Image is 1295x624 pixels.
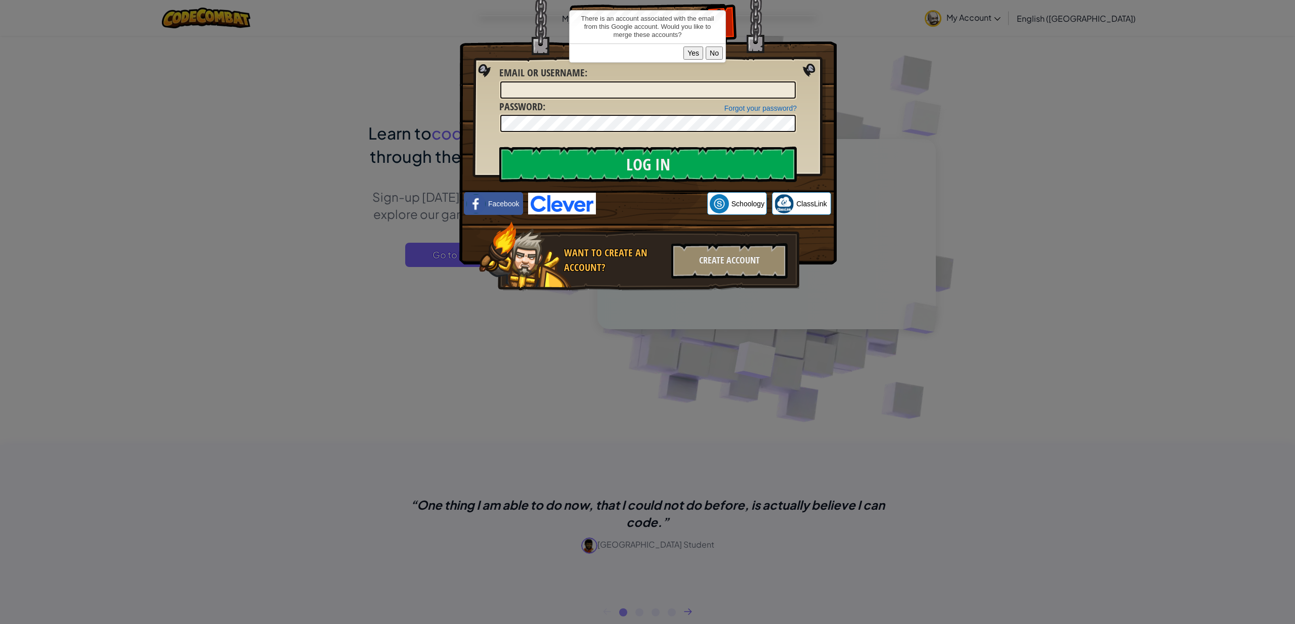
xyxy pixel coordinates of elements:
button: Yes [683,47,703,60]
span: ClassLink [796,199,827,209]
img: classlink-logo-small.png [774,194,794,213]
span: Password [499,100,543,113]
div: Create Account [671,243,788,279]
span: Facebook [488,199,519,209]
div: Want to create an account? [564,246,665,275]
span: There is an account associated with the email from this Google account. Would you like to merge t... [581,15,714,38]
button: No [706,47,723,60]
span: Schoology [731,199,764,209]
img: clever-logo-blue.png [528,193,596,214]
iframe: Button na Mag-sign in gamit ang Google [596,193,707,215]
span: Email or Username [499,66,585,79]
img: schoology.png [710,194,729,213]
input: Log In [499,147,797,182]
img: facebook_small.png [466,194,486,213]
label: : [499,100,545,114]
a: Forgot your password? [724,104,797,112]
label: : [499,66,587,80]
